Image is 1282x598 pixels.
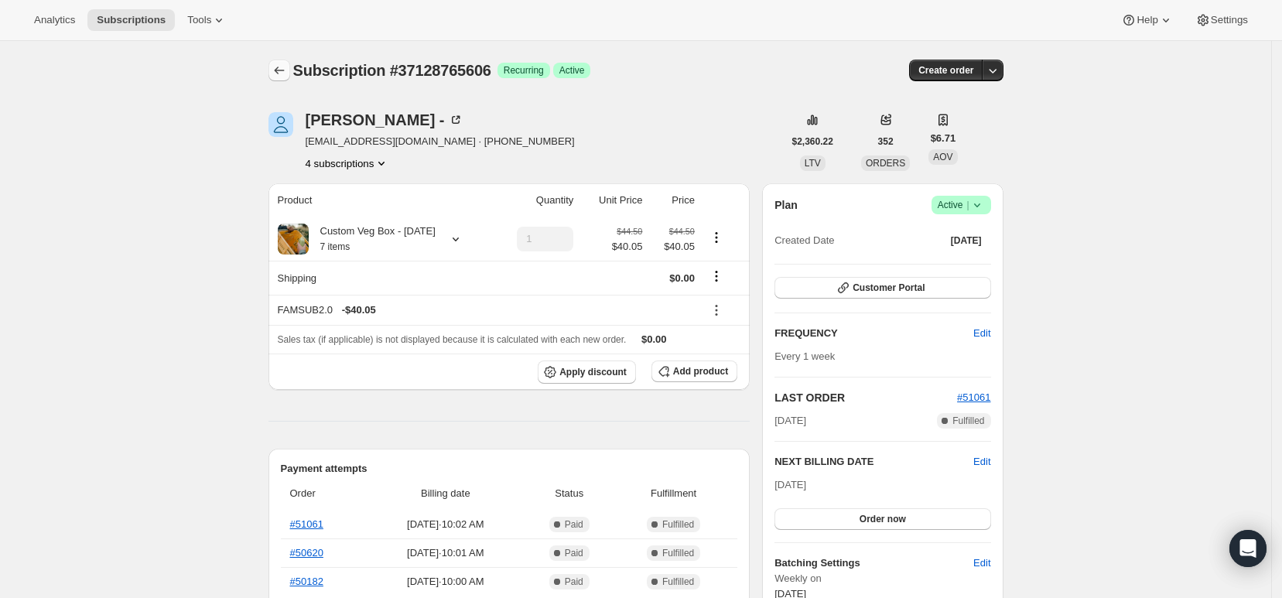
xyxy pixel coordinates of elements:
[268,112,293,137] span: Dayna -
[957,391,990,403] a: #51061
[774,413,806,429] span: [DATE]
[1229,530,1267,567] div: Open Intercom Messenger
[187,14,211,26] span: Tools
[565,576,583,588] span: Paid
[320,241,350,252] small: 7 items
[966,199,969,211] span: |
[565,547,583,559] span: Paid
[973,454,990,470] button: Edit
[774,197,798,213] h2: Plan
[34,14,75,26] span: Analytics
[538,361,636,384] button: Apply discount
[1211,14,1248,26] span: Settings
[578,183,647,217] th: Unit Price
[774,390,957,405] h2: LAST ORDER
[774,479,806,490] span: [DATE]
[774,326,973,341] h2: FREQUENCY
[504,64,544,77] span: Recurring
[669,272,695,284] span: $0.00
[1137,14,1157,26] span: Help
[964,551,1000,576] button: Edit
[651,361,737,382] button: Add product
[774,508,990,530] button: Order now
[662,576,694,588] span: Fulfilled
[805,158,821,169] span: LTV
[647,183,699,217] th: Price
[774,555,973,571] h6: Batching Settings
[951,234,982,247] span: [DATE]
[869,131,903,152] button: 352
[704,229,729,246] button: Product actions
[673,365,728,378] span: Add product
[662,547,694,559] span: Fulfilled
[268,60,290,81] button: Subscriptions
[309,224,436,255] div: Custom Veg Box - [DATE]
[617,227,642,236] small: $44.50
[612,239,643,255] span: $40.05
[1186,9,1257,31] button: Settings
[853,282,925,294] span: Customer Portal
[973,326,990,341] span: Edit
[931,131,956,146] span: $6.71
[278,302,695,318] div: FAMSUB2.0
[371,545,519,561] span: [DATE] · 10:01 AM
[704,268,729,285] button: Shipping actions
[281,477,368,511] th: Order
[641,333,667,345] span: $0.00
[306,134,575,149] span: [EMAIL_ADDRESS][DOMAIN_NAME] · [PHONE_NUMBER]
[938,197,985,213] span: Active
[178,9,236,31] button: Tools
[371,517,519,532] span: [DATE] · 10:02 AM
[662,518,694,531] span: Fulfilled
[97,14,166,26] span: Subscriptions
[774,350,835,362] span: Every 1 week
[25,9,84,31] button: Analytics
[290,576,323,587] a: #50182
[306,155,390,171] button: Product actions
[933,152,952,162] span: AOV
[293,62,491,79] span: Subscription #37128765606
[669,227,695,236] small: $44.50
[973,555,990,571] span: Edit
[492,183,578,217] th: Quantity
[371,486,519,501] span: Billing date
[860,513,906,525] span: Order now
[957,390,990,405] button: #51061
[964,321,1000,346] button: Edit
[774,571,990,586] span: Weekly on
[774,454,973,470] h2: NEXT BILLING DATE
[866,158,905,169] span: ORDERS
[619,486,728,501] span: Fulfillment
[909,60,983,81] button: Create order
[306,112,463,128] div: [PERSON_NAME] -
[290,518,323,530] a: #51061
[278,334,627,345] span: Sales tax (if applicable) is not displayed because it is calculated with each new order.
[268,183,493,217] th: Product
[878,135,894,148] span: 352
[342,302,376,318] span: - $40.05
[559,64,585,77] span: Active
[651,239,695,255] span: $40.05
[278,224,309,255] img: product img
[371,574,519,589] span: [DATE] · 10:00 AM
[559,366,627,378] span: Apply discount
[918,64,973,77] span: Create order
[792,135,833,148] span: $2,360.22
[268,261,493,295] th: Shipping
[952,415,984,427] span: Fulfilled
[774,277,990,299] button: Customer Portal
[565,518,583,531] span: Paid
[783,131,843,152] button: $2,360.22
[774,233,834,248] span: Created Date
[942,230,991,251] button: [DATE]
[87,9,175,31] button: Subscriptions
[281,461,738,477] h2: Payment attempts
[290,547,323,559] a: #50620
[1112,9,1182,31] button: Help
[528,486,610,501] span: Status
